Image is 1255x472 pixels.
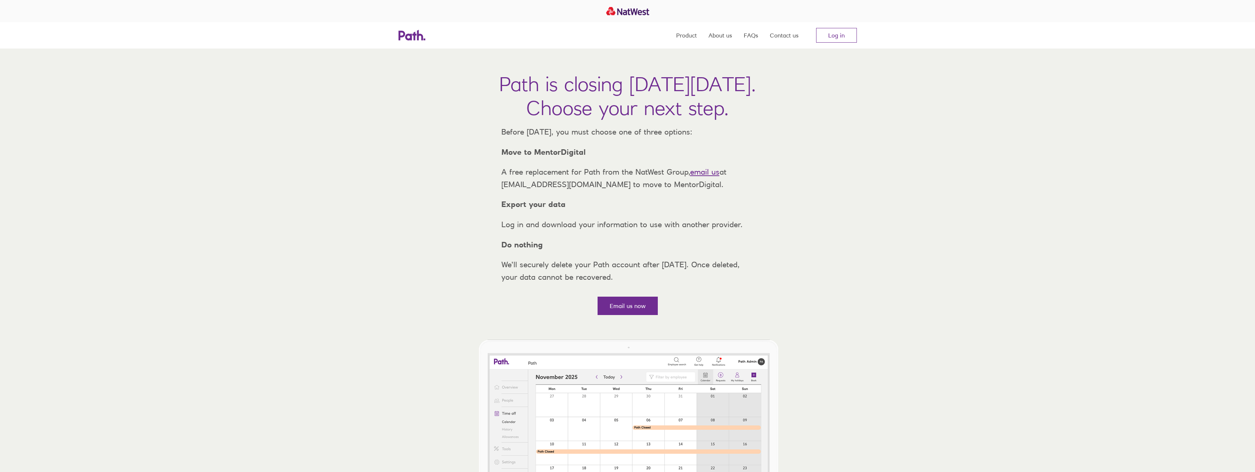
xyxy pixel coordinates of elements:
[598,297,658,315] a: Email us now
[708,22,732,49] a: About us
[501,147,586,157] strong: Move to MentorDigital
[495,258,760,283] p: We’ll securely delete your Path account after [DATE]. Once deleted, your data cannot be recovered.
[495,218,760,231] p: Log in and download your information to use with another provider.
[501,200,566,209] strong: Export your data
[495,166,760,190] p: A free replacement for Path from the NatWest Group, at [EMAIL_ADDRESS][DOMAIN_NAME] to move to Me...
[499,72,756,120] h1: Path is closing [DATE][DATE]. Choose your next step.
[744,22,758,49] a: FAQs
[816,28,857,43] a: Log in
[495,126,760,138] p: Before [DATE], you must choose one of three options:
[770,22,798,49] a: Contact us
[690,167,720,176] a: email us
[501,240,543,249] strong: Do nothing
[676,22,697,49] a: Product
